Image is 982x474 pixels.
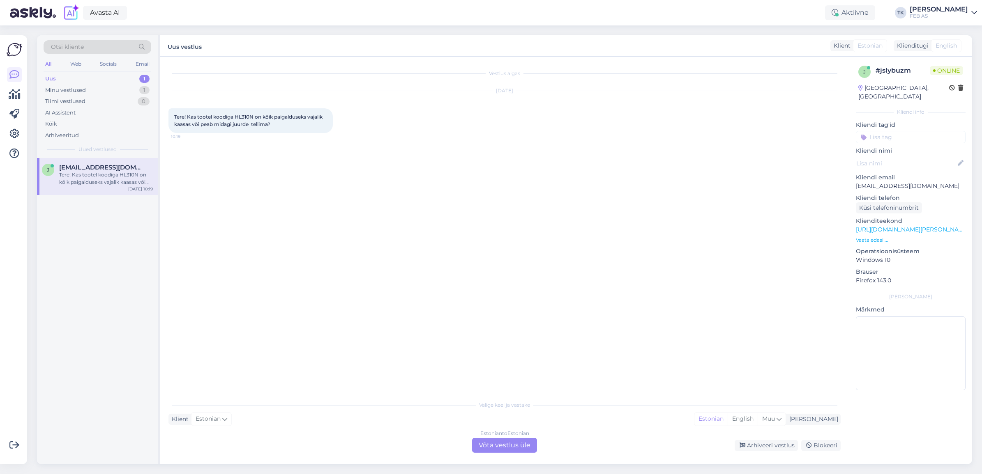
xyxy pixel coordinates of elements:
[174,114,324,127] span: Tere! Kas tootel koodiga HL310N on kõik paigalduseks vajalik kaasas või peab midagi juurde tellima?
[139,86,150,94] div: 1
[44,59,53,69] div: All
[856,217,966,225] p: Klienditeekond
[45,120,57,128] div: Kõik
[51,43,84,51] span: Otsi kliente
[69,59,83,69] div: Web
[858,84,949,101] div: [GEOGRAPHIC_DATA], [GEOGRAPHIC_DATA]
[895,7,906,18] div: TK
[856,131,966,143] input: Lisa tag
[830,41,851,50] div: Klient
[62,4,80,21] img: explore-ai
[45,97,85,105] div: Tiimi vestlused
[59,164,145,171] span: janismagi@gmail.com
[83,6,127,20] a: Avasta AI
[856,202,922,213] div: Küsi telefoninumbrit
[856,268,966,276] p: Brauser
[168,401,841,409] div: Valige keel ja vastake
[78,146,117,153] span: Uued vestlused
[472,438,537,453] div: Võta vestlus üle
[762,415,775,422] span: Muu
[134,59,151,69] div: Email
[168,415,189,424] div: Klient
[856,305,966,314] p: Märkmed
[168,70,841,77] div: Vestlus algas
[910,6,968,13] div: [PERSON_NAME]
[858,41,883,50] span: Estonian
[930,66,963,75] span: Online
[45,86,86,94] div: Minu vestlused
[139,75,150,83] div: 1
[910,13,968,19] div: FEB AS
[856,293,966,300] div: [PERSON_NAME]
[735,440,798,451] div: Arhiveeri vestlus
[856,256,966,264] p: Windows 10
[856,236,966,244] p: Vaata edasi ...
[825,5,875,20] div: Aktiivne
[45,131,79,140] div: Arhiveeritud
[856,108,966,116] div: Kliendi info
[786,415,838,424] div: [PERSON_NAME]
[856,182,966,190] p: [EMAIL_ADDRESS][DOMAIN_NAME]
[694,413,728,425] div: Estonian
[138,97,150,105] div: 0
[128,186,153,192] div: [DATE] 10:19
[856,194,966,202] p: Kliendi telefon
[856,121,966,129] p: Kliendi tag'id
[856,147,966,155] p: Kliendi nimi
[168,87,841,94] div: [DATE]
[196,414,221,424] span: Estonian
[7,42,22,57] img: Askly Logo
[801,440,841,451] div: Blokeeri
[47,167,49,173] span: j
[856,226,969,233] a: [URL][DOMAIN_NAME][PERSON_NAME]
[45,75,56,83] div: Uus
[856,173,966,182] p: Kliendi email
[728,413,758,425] div: English
[856,159,956,168] input: Lisa nimi
[910,6,977,19] a: [PERSON_NAME]FEB AS
[876,66,930,76] div: # jslybuzm
[98,59,118,69] div: Socials
[168,40,202,51] label: Uus vestlus
[863,69,866,75] span: j
[856,276,966,285] p: Firefox 143.0
[856,247,966,256] p: Operatsioonisüsteem
[936,41,957,50] span: English
[45,109,76,117] div: AI Assistent
[894,41,929,50] div: Klienditugi
[480,430,529,437] div: Estonian to Estonian
[171,133,202,140] span: 10:19
[59,171,153,186] div: Tere! Kas tootel koodiga HL310N on kõik paigalduseks vajalik kaasas või peab midagi juurde tellima?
